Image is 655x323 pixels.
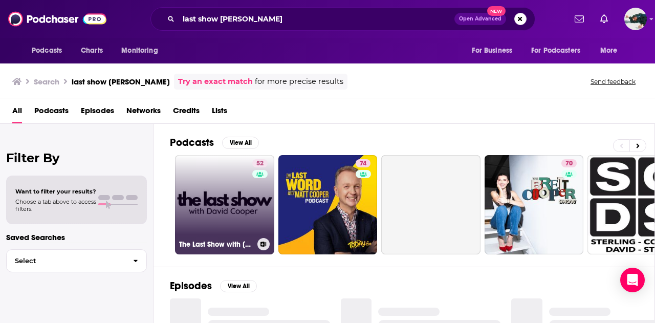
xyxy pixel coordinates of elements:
button: Show profile menu [624,8,647,30]
a: Episodes [81,102,114,123]
h2: Filter By [6,150,147,165]
span: New [487,6,506,16]
div: Search podcasts, credits, & more... [150,7,535,31]
span: Choose a tab above to access filters. [15,198,96,212]
a: Podcasts [34,102,69,123]
span: Want to filter your results? [15,188,96,195]
span: 74 [360,159,366,169]
a: Show notifications dropdown [596,10,612,28]
h2: Podcasts [170,136,214,149]
a: 70 [561,159,577,167]
h3: Search [34,77,59,87]
a: 70 [485,155,584,254]
a: Charts [74,41,109,60]
button: open menu [525,41,595,60]
a: 74 [278,155,378,254]
a: Credits [173,102,200,123]
span: Open Advanced [459,16,501,21]
button: Select [6,249,147,272]
a: 52The Last Show with [PERSON_NAME] [175,155,274,254]
a: EpisodesView All [170,279,257,292]
span: Podcasts [32,44,62,58]
button: Send feedback [587,77,639,86]
a: Try an exact match [178,76,253,88]
span: For Podcasters [531,44,580,58]
input: Search podcasts, credits, & more... [179,11,454,27]
button: open menu [114,41,171,60]
span: Monitoring [121,44,158,58]
span: 52 [256,159,264,169]
span: More [600,44,618,58]
button: View All [222,137,259,149]
a: PodcastsView All [170,136,259,149]
button: open menu [465,41,525,60]
button: open menu [593,41,630,60]
a: 52 [252,159,268,167]
h3: The Last Show with [PERSON_NAME] [179,240,253,249]
h3: last show [PERSON_NAME] [72,77,170,87]
a: Show notifications dropdown [571,10,588,28]
p: Saved Searches [6,232,147,242]
a: All [12,102,22,123]
span: Logged in as fsg.publicity [624,8,647,30]
button: Open AdvancedNew [454,13,506,25]
button: View All [220,280,257,292]
a: Lists [212,102,227,123]
span: 70 [565,159,573,169]
div: Open Intercom Messenger [620,268,645,292]
span: Select [7,257,125,264]
img: User Profile [624,8,647,30]
button: open menu [25,41,75,60]
img: Podchaser - Follow, Share and Rate Podcasts [8,9,106,29]
span: Charts [81,44,103,58]
span: For Business [472,44,512,58]
h2: Episodes [170,279,212,292]
span: for more precise results [255,76,343,88]
a: Networks [126,102,161,123]
a: 74 [356,159,370,167]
